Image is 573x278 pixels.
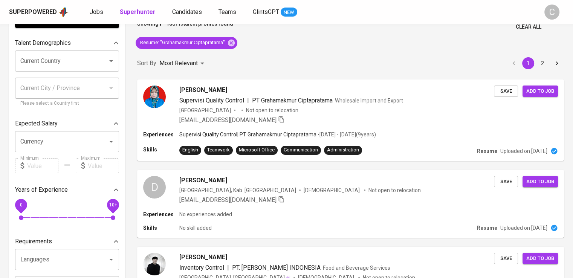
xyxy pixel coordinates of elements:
[143,224,179,232] p: Skills
[9,8,57,17] div: Superpowered
[136,39,229,46] span: Resume : "Grahamakmur Ciptapratama"
[179,116,277,124] span: [EMAIL_ADDRESS][DOMAIN_NAME]
[335,98,403,104] span: Wholesale Import and Export
[522,57,534,69] button: page 1
[20,100,114,107] p: Please select a Country first
[536,57,549,69] button: Go to page 2
[523,86,558,97] button: Add to job
[137,20,233,34] p: Showing of talent profiles found
[137,79,564,161] a: [PERSON_NAME]Supervisi Quality Control|PT Grahamakmur CiptapratamaWholesale Import and Export[GEO...
[498,87,514,96] span: Save
[143,146,179,153] p: Skills
[327,147,359,154] div: Administration
[219,8,238,17] a: Teams
[58,6,69,18] img: app logo
[544,5,559,20] div: C
[253,8,279,15] span: GlintsGPT
[179,176,227,185] span: [PERSON_NAME]
[232,264,321,271] span: PT. [PERSON_NAME] INDONESIA
[15,35,119,50] div: Talent Demographics
[106,254,116,265] button: Open
[179,107,231,114] div: [GEOGRAPHIC_DATA]
[179,264,224,271] span: Inventory Control
[477,147,497,155] p: Resume
[143,253,166,275] img: 61c6104b91e3f9cedf7e6625445965c2.jpg
[88,158,119,173] input: Value
[137,170,564,238] a: D[PERSON_NAME][GEOGRAPHIC_DATA], Kab. [GEOGRAPHIC_DATA][DEMOGRAPHIC_DATA] Not open to relocation[...
[516,22,541,32] span: Clear All
[477,224,497,232] p: Resume
[523,253,558,264] button: Add to job
[207,147,230,154] div: Teamwork
[494,86,518,97] button: Save
[526,254,554,263] span: Add to job
[500,224,547,232] p: Uploaded on [DATE]
[368,186,421,194] p: Not open to relocation
[498,254,514,263] span: Save
[9,6,69,18] a: Superpoweredapp logo
[179,186,296,194] div: [GEOGRAPHIC_DATA], Kab. [GEOGRAPHIC_DATA]
[120,8,156,15] b: Superhunter
[316,131,376,138] p: • [DATE] - [DATE] ( 9 years )
[172,8,202,15] span: Candidates
[252,97,333,104] span: PT Grahamakmur Ciptapratama
[323,265,390,271] span: Food and Beverage Services
[120,8,157,17] a: Superhunter
[179,211,232,218] p: No experiences added
[219,8,236,15] span: Teams
[106,56,116,66] button: Open
[172,8,203,17] a: Candidates
[253,8,297,17] a: GlintsGPT NEW
[227,263,229,272] span: |
[143,211,179,218] p: Experiences
[179,86,227,95] span: [PERSON_NAME]
[179,131,316,138] p: Supervisi Quality Control | PT Grahamakmur Ciptapratama
[284,147,318,154] div: Communication
[247,96,249,105] span: |
[27,158,58,173] input: Value
[90,8,105,17] a: Jobs
[182,147,198,154] div: English
[15,237,52,246] p: Requirements
[179,253,227,262] span: [PERSON_NAME]
[20,202,22,208] span: 0
[494,176,518,188] button: Save
[304,186,361,194] span: [DEMOGRAPHIC_DATA]
[526,177,554,186] span: Add to job
[179,196,277,203] span: [EMAIL_ADDRESS][DOMAIN_NAME]
[513,20,544,34] button: Clear All
[523,176,558,188] button: Add to job
[15,116,119,131] div: Expected Salary
[239,147,275,154] div: Microsoft Office
[551,57,563,69] button: Go to next page
[159,57,207,70] div: Most Relevant
[90,8,103,15] span: Jobs
[136,37,237,49] div: Resume: "Grahamakmur Ciptapratama"
[500,147,547,155] p: Uploaded on [DATE]
[526,87,554,96] span: Add to job
[109,202,117,208] span: 10+
[494,253,518,264] button: Save
[498,177,514,186] span: Save
[179,97,244,104] span: Supervisi Quality Control
[15,234,119,249] div: Requirements
[143,86,166,108] img: b8d287d9704d8c985ffffa267167fda6.jpg
[106,136,116,147] button: Open
[15,182,119,197] div: Years of Experience
[143,131,179,138] p: Experiences
[143,176,166,199] div: D
[15,185,68,194] p: Years of Experience
[15,38,71,47] p: Talent Demographics
[179,224,212,232] p: No skill added
[137,59,156,68] p: Sort By
[159,59,198,68] p: Most Relevant
[15,119,58,128] p: Expected Salary
[507,57,564,69] nav: pagination navigation
[246,107,298,114] p: Not open to relocation
[281,9,297,16] span: NEW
